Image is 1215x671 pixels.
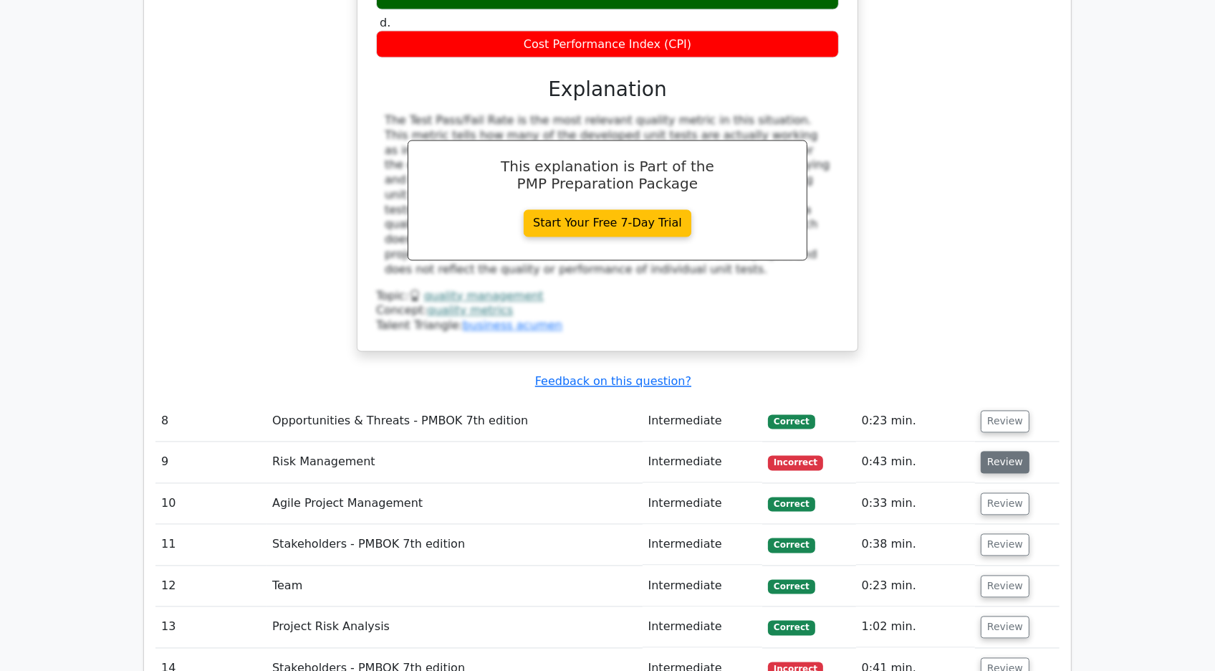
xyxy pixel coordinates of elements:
button: Review [981,576,1029,598]
td: Risk Management [266,442,643,483]
td: 0:43 min. [856,442,975,483]
td: Opportunities & Threats - PMBOK 7th edition [266,401,643,442]
td: 9 [155,442,266,483]
h3: Explanation [385,78,830,103]
td: Intermediate [643,607,763,648]
td: Intermediate [643,484,763,525]
button: Review [981,493,1029,515]
td: Team [266,566,643,607]
td: 1:02 min. [856,607,975,648]
td: 0:23 min. [856,566,975,607]
td: Intermediate [643,442,763,483]
td: 13 [155,607,266,648]
td: Intermediate [643,525,763,566]
span: Correct [768,538,815,553]
span: Correct [768,498,815,512]
div: The Test Pass/Fail Rate is the most relevant quality metric in this situation. This metric tells ... [385,114,830,278]
td: Intermediate [643,566,763,607]
span: Correct [768,621,815,635]
a: Feedback on this question? [535,375,691,389]
td: Project Risk Analysis [266,607,643,648]
span: Incorrect [768,456,823,470]
td: 0:38 min. [856,525,975,566]
td: 10 [155,484,266,525]
div: Topic: [376,290,839,305]
td: 0:33 min. [856,484,975,525]
div: Talent Triangle: [376,290,839,334]
a: quality metrics [428,304,514,318]
button: Review [981,617,1029,639]
a: Start Your Free 7-Day Trial [524,210,691,237]
a: quality management [424,290,544,303]
td: Intermediate [643,401,763,442]
td: 11 [155,525,266,566]
button: Review [981,411,1029,433]
span: d. [380,16,390,29]
button: Review [981,452,1029,474]
div: Cost Performance Index (CPI) [376,31,839,59]
a: business acumen [463,319,562,333]
span: Correct [768,580,815,594]
td: 8 [155,401,266,442]
td: 12 [155,566,266,607]
button: Review [981,534,1029,556]
td: 0:23 min. [856,401,975,442]
td: Stakeholders - PMBOK 7th edition [266,525,643,566]
td: Agile Project Management [266,484,643,525]
div: Concept: [376,304,839,319]
span: Correct [768,415,815,429]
